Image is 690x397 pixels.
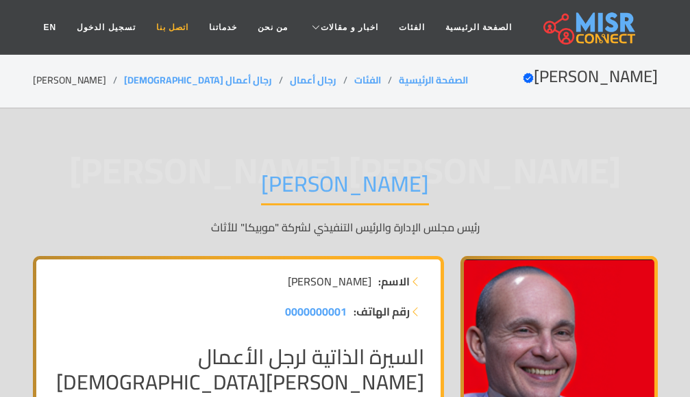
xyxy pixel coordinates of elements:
a: من نحن [247,14,298,40]
strong: الاسم: [378,273,410,290]
strong: رقم الهاتف: [354,303,410,320]
a: الفئات [389,14,435,40]
p: رئيس مجلس الإدارة والرئيس التنفيذي لشركة "موبيكا" للأثاث [33,219,658,235]
span: 0000000001 [285,301,347,322]
a: اتصل بنا [146,14,199,40]
h2: [PERSON_NAME] [523,67,658,87]
a: الصفحة الرئيسية [399,71,468,89]
li: [PERSON_NAME] [33,73,124,88]
span: [PERSON_NAME] [288,273,371,290]
svg: Verified account [523,73,534,84]
img: main.misr_connect [543,10,635,44]
a: 0000000001 [285,303,347,320]
a: اخبار و مقالات [298,14,389,40]
span: اخبار و مقالات [321,21,378,34]
a: EN [34,14,67,40]
a: رجال أعمال [DEMOGRAPHIC_DATA] [124,71,272,89]
a: الفئات [354,71,381,89]
a: خدماتنا [199,14,247,40]
a: تسجيل الدخول [66,14,145,40]
h1: [PERSON_NAME] [261,170,429,205]
a: رجال أعمال [290,71,336,89]
a: الصفحة الرئيسية [435,14,522,40]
